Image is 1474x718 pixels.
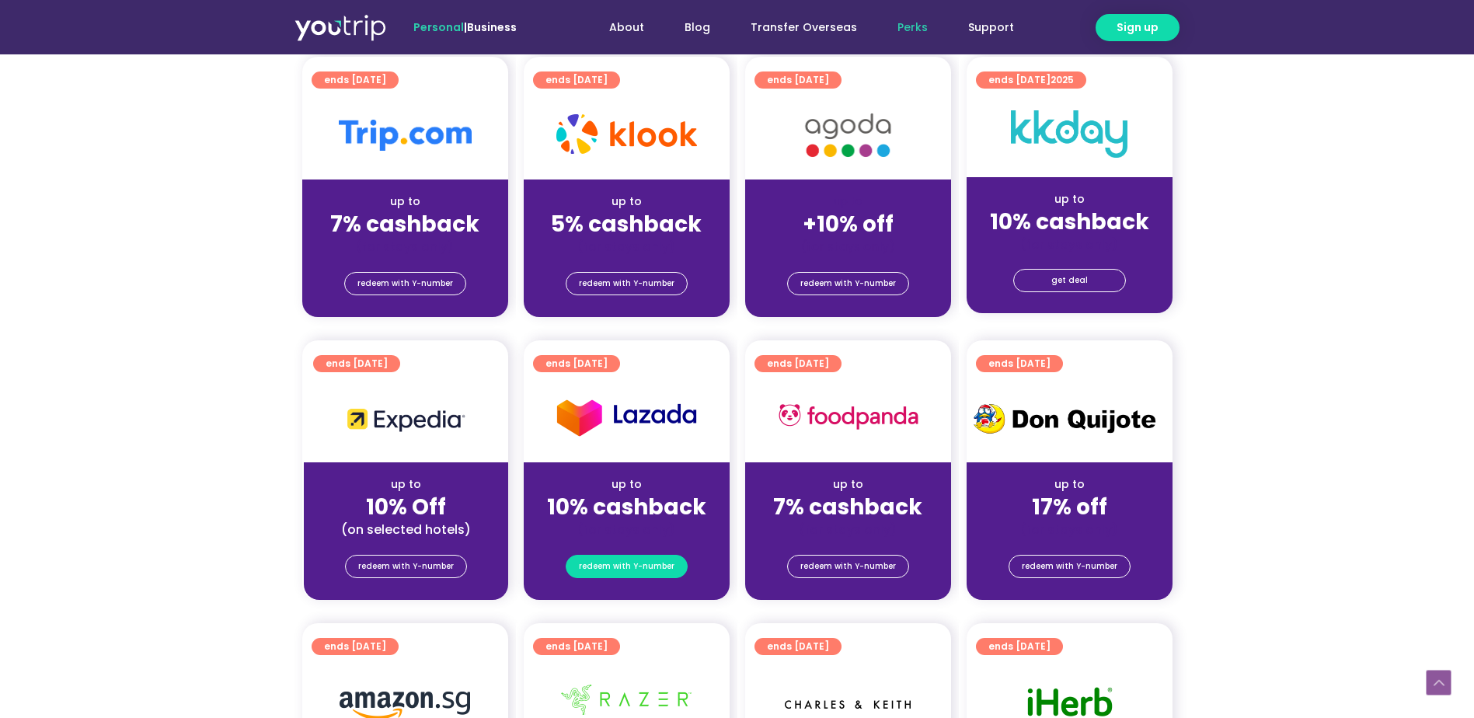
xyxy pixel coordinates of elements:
div: up to [979,476,1160,493]
span: Sign up [1117,19,1159,36]
strong: 10% cashback [547,492,706,522]
a: ends [DATE] [754,638,842,655]
a: redeem with Y-number [566,555,688,578]
span: redeem with Y-number [800,556,896,577]
span: ends [DATE] [988,71,1074,89]
a: ends [DATE] [533,638,620,655]
strong: 7% cashback [773,492,922,522]
span: 2025 [1051,73,1074,86]
span: ends [DATE] [545,355,608,372]
a: redeem with Y-number [787,555,909,578]
nav: Menu [559,13,1034,42]
strong: 17% off [1032,492,1107,522]
a: Blog [664,13,730,42]
div: (for stays only) [536,239,717,255]
span: redeem with Y-number [579,273,674,295]
a: ends [DATE] [313,355,400,372]
strong: 5% cashback [551,209,702,239]
div: (for stays only) [979,521,1160,538]
a: ends [DATE] [533,71,620,89]
span: ends [DATE] [326,355,388,372]
div: up to [315,193,496,210]
span: ends [DATE] [988,638,1051,655]
div: (for stays only) [536,521,717,538]
a: Business [467,19,517,35]
span: ends [DATE] [545,71,608,89]
span: redeem with Y-number [579,556,674,577]
span: redeem with Y-number [357,273,453,295]
div: (for stays only) [758,521,939,538]
a: Support [948,13,1034,42]
a: ends [DATE] [312,71,399,89]
div: (for stays only) [315,239,496,255]
div: (for stays only) [758,239,939,255]
div: up to [979,191,1160,207]
span: ends [DATE] [324,71,386,89]
a: redeem with Y-number [566,272,688,295]
strong: 7% cashback [330,209,479,239]
span: ends [DATE] [545,638,608,655]
a: redeem with Y-number [345,555,467,578]
div: (for stays only) [979,236,1160,253]
a: ends [DATE] [312,638,399,655]
span: ends [DATE] [767,355,829,372]
a: About [589,13,664,42]
a: Sign up [1096,14,1180,41]
span: ends [DATE] [324,638,386,655]
span: get deal [1051,270,1088,291]
a: redeem with Y-number [1009,555,1131,578]
a: redeem with Y-number [787,272,909,295]
a: Perks [877,13,948,42]
span: redeem with Y-number [358,556,454,577]
div: up to [536,193,717,210]
div: (on selected hotels) [316,521,496,538]
a: ends [DATE] [976,355,1063,372]
span: up to [834,193,862,209]
strong: 10% Off [366,492,446,522]
strong: +10% off [803,209,894,239]
a: get deal [1013,269,1126,292]
span: redeem with Y-number [1022,556,1117,577]
span: ends [DATE] [767,71,829,89]
div: up to [316,476,496,493]
span: | [413,19,517,35]
a: ends [DATE] [754,355,842,372]
a: ends [DATE] [533,355,620,372]
a: ends [DATE] [976,638,1063,655]
a: ends [DATE] [754,71,842,89]
span: ends [DATE] [767,638,829,655]
div: up to [536,476,717,493]
a: ends [DATE]2025 [976,71,1086,89]
span: Personal [413,19,464,35]
span: ends [DATE] [988,355,1051,372]
a: redeem with Y-number [344,272,466,295]
strong: 10% cashback [990,207,1149,237]
span: redeem with Y-number [800,273,896,295]
a: Transfer Overseas [730,13,877,42]
div: up to [758,476,939,493]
